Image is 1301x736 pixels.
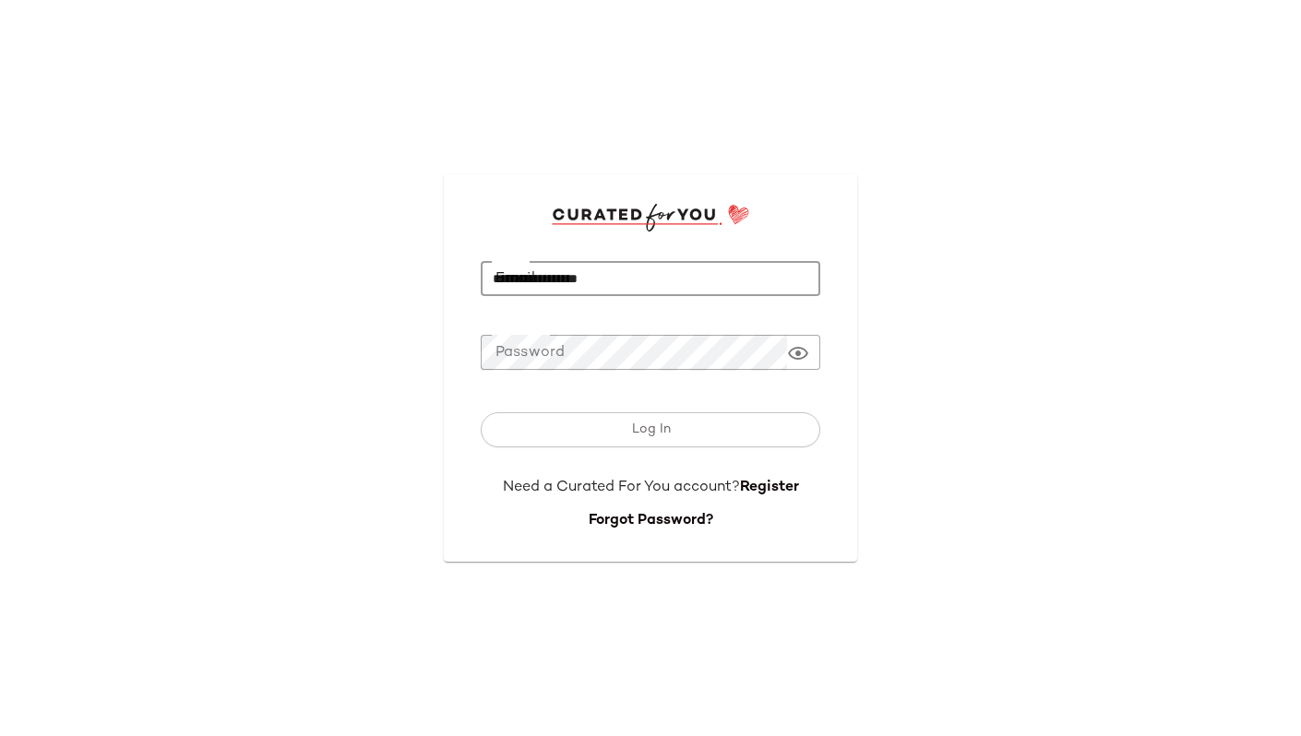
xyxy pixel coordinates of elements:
img: cfy_login_logo.DGdB1djN.svg [552,204,750,231]
a: Forgot Password? [589,513,713,528]
span: Log In [630,422,670,437]
a: Register [740,480,799,495]
button: Log In [481,412,820,447]
span: Need a Curated For You account? [503,480,740,495]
